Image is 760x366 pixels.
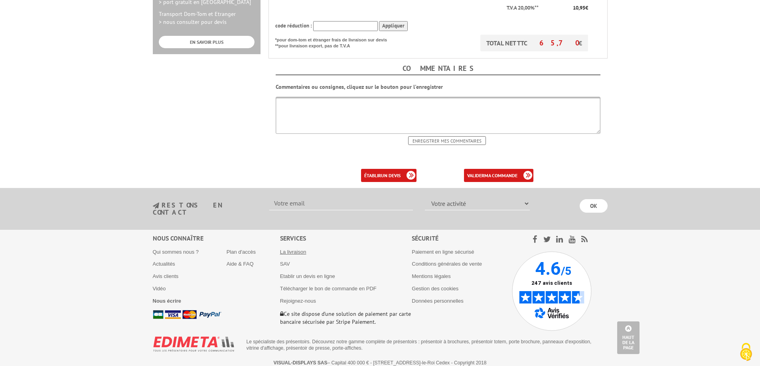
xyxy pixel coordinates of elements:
span: 65,70 [539,38,578,47]
div: Nous connaître [153,234,280,243]
input: Enregistrer mes commentaires [408,136,486,145]
a: Mentions légales [412,273,451,279]
b: un devis [381,172,401,178]
b: ma commande [484,172,517,178]
a: EN SAVOIR PLUS [159,36,255,48]
a: Gestion des cookies [412,286,458,292]
p: Le spécialiste des présentoirs. Découvrez notre gamme complète de présentoirs : présentoir à broc... [247,339,602,351]
span: code réduction : [275,22,312,29]
span: > nous consulter pour devis [159,18,227,25]
button: Cookies (fenêtre modale) [732,339,760,366]
img: Cookies (fenêtre modale) [736,342,756,362]
a: validerma commande [464,169,533,182]
img: Avis Vérifiés - 4.6 sur 5 - 247 avis clients [512,251,592,331]
a: Paiement en ligne sécurisé [412,249,474,255]
input: OK [580,199,608,213]
input: Appliquer [379,21,408,31]
h4: Commentaires [276,63,600,75]
a: Nous écrire [153,298,182,304]
a: La livraison [280,249,306,255]
p: *pour dom-tom et étranger frais de livraison sur devis **pour livraison export, pas de T.V.A [275,35,395,49]
b: Commentaires ou consignes, cliquez sur le bouton pour l'enregistrer [276,83,443,90]
a: Haut de la page [617,321,640,354]
p: – Capital 400 000 € - [STREET_ADDRESS]-le-Roi Cedex - Copyright 2018 [160,360,600,366]
p: TOTAL NET TTC € [480,35,588,51]
a: Etablir un devis en ligne [280,273,335,279]
a: Plan d'accès [227,249,256,255]
a: Vidéo [153,286,166,292]
a: Avis clients [153,273,179,279]
p: Transport Dom-Tom et Etranger [159,10,255,26]
p: Ce site dispose d’une solution de paiement par carte bancaire sécurisée par Stripe Paiement. [280,310,412,326]
a: Données personnelles [412,298,463,304]
a: SAV [280,261,290,267]
a: Actualités [153,261,175,267]
div: Services [280,234,412,243]
a: Aide & FAQ [227,261,254,267]
img: newsletter.jpg [153,202,159,209]
div: Sécurité [412,234,512,243]
a: établirun devis [361,169,417,182]
a: Qui sommes nous ? [153,249,199,255]
a: Conditions générales de vente [412,261,482,267]
h3: restons en contact [153,202,258,216]
span: 10,95 [573,4,585,11]
p: T.V.A 20,00%** [275,4,539,12]
strong: VISUAL-DISPLAYS SAS [274,360,328,366]
input: Votre email [269,197,413,210]
a: Télécharger le bon de commande en PDF [280,286,377,292]
a: Rejoignez-nous [280,298,316,304]
p: € [546,4,588,12]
